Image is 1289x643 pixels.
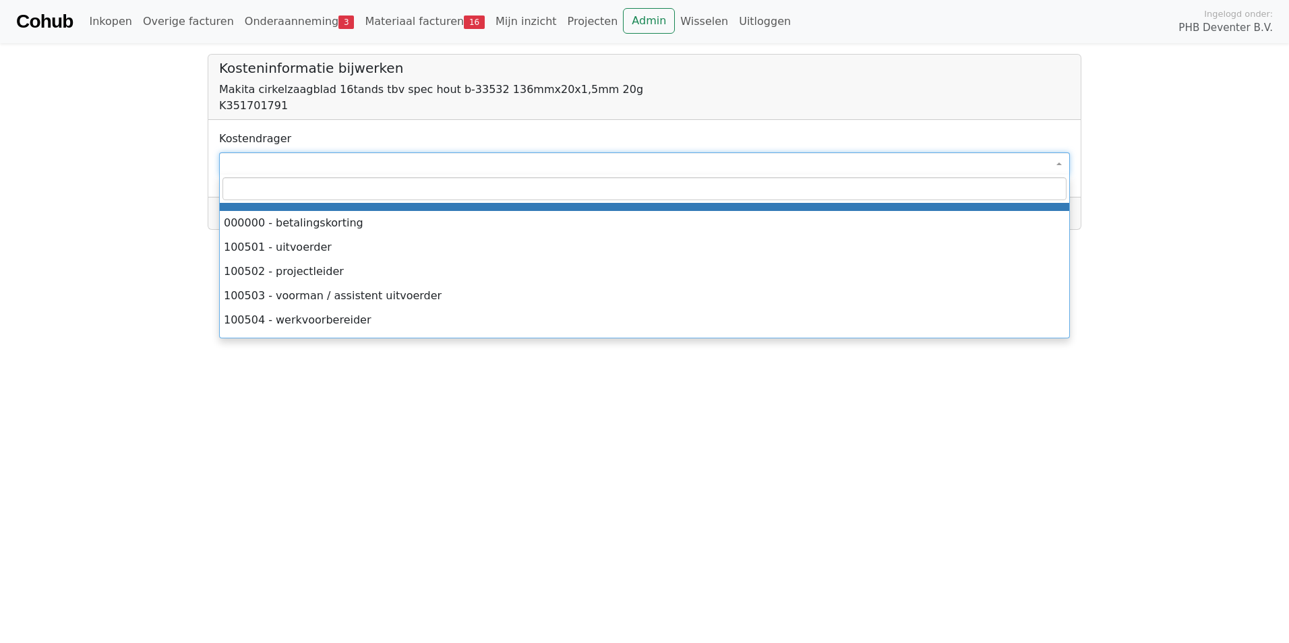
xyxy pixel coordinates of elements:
span: Ingelogd onder: [1204,7,1273,20]
div: K351701791 [219,98,1070,114]
div: Makita cirkelzaagblad 16tands tbv spec hout b-33532 136mmx20x1,5mm 20g [219,82,1070,98]
span: 3 [338,16,354,29]
a: Materiaal facturen16 [359,8,490,35]
a: Mijn inzicht [490,8,562,35]
a: Wisselen [675,8,733,35]
li: 100504 - werkvoorbereider [220,308,1069,332]
li: 100503 - voorman / assistent uitvoerder [220,284,1069,308]
a: Projecten [562,8,624,35]
a: Cohub [16,5,73,38]
a: Onderaanneming3 [239,8,360,35]
li: 100505 - materieelman [220,332,1069,357]
a: Inkopen [84,8,137,35]
li: 100502 - projectleider [220,259,1069,284]
li: 000000 - betalingskorting [220,211,1069,235]
label: Kostendrager [219,131,291,147]
a: Overige facturen [138,8,239,35]
a: Admin [623,8,675,34]
li: 100501 - uitvoerder [220,235,1069,259]
span: PHB Deventer B.V. [1178,20,1273,36]
span: 16 [464,16,485,29]
a: Uitloggen [733,8,796,35]
h5: Kosteninformatie bijwerken [219,60,1070,76]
